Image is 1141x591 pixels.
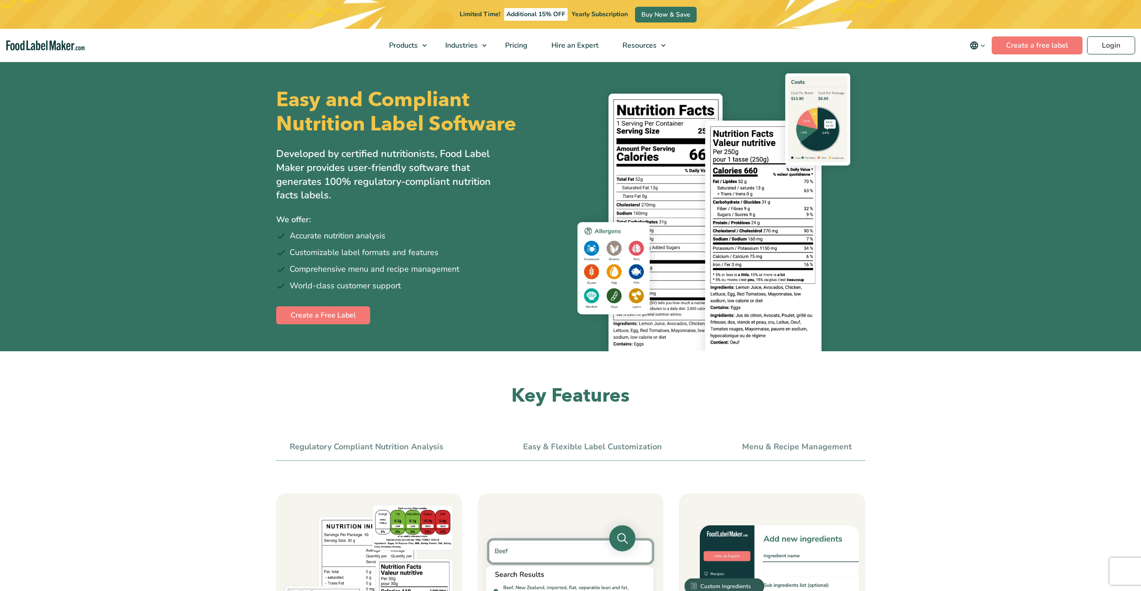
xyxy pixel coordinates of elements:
[290,280,401,292] span: World-class customer support
[276,147,510,202] p: Developed by certified nutritionists, Food Label Maker provides user-friendly software that gener...
[386,40,419,50] span: Products
[290,442,443,452] a: Regulatory Compliant Nutrition Analysis
[992,36,1083,54] a: Create a free label
[611,29,670,62] a: Resources
[523,442,662,452] a: Easy & Flexible Label Customization
[504,8,568,21] span: Additional 15% OFF
[290,263,459,275] span: Comprehensive menu and recipe management
[742,442,852,452] a: Menu & Recipe Management
[276,88,563,136] h1: Easy and Compliant Nutrition Label Software
[377,29,431,62] a: Products
[1087,36,1135,54] a: Login
[276,306,370,324] a: Create a Free Label
[276,213,564,226] p: We offer:
[290,230,385,242] span: Accurate nutrition analysis
[572,10,628,18] span: Yearly Subscription
[549,40,600,50] span: Hire an Expert
[276,384,865,408] h2: Key Features
[493,29,537,62] a: Pricing
[540,29,609,62] a: Hire an Expert
[290,246,439,259] span: Customizable label formats and features
[434,29,491,62] a: Industries
[502,40,528,50] span: Pricing
[620,40,658,50] span: Resources
[635,7,697,22] a: Buy Now & Save
[443,40,479,50] span: Industries
[460,10,500,18] span: Limited Time!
